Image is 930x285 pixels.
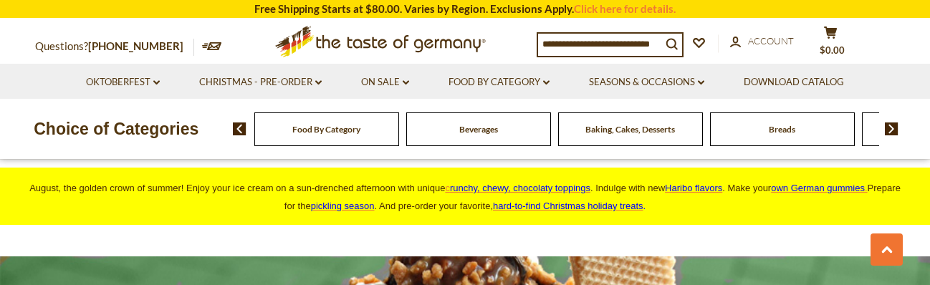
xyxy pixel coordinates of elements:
[771,183,865,193] span: own German gummies
[585,124,675,135] a: Baking, Cakes, Desserts
[459,124,498,135] a: Beverages
[589,74,704,90] a: Seasons & Occasions
[744,74,844,90] a: Download Catalog
[809,26,852,62] button: $0.00
[29,183,901,211] span: August, the golden crown of summer! Enjoy your ice cream on a sun-drenched afternoon with unique ...
[292,124,360,135] a: Food By Category
[748,35,794,47] span: Account
[233,122,246,135] img: previous arrow
[86,74,160,90] a: Oktoberfest
[665,183,722,193] a: Haribo flavors
[445,183,590,193] a: crunchy, chewy, chocolaty toppings
[88,39,183,52] a: [PHONE_NUMBER]
[493,201,646,211] span: .
[730,34,794,49] a: Account
[771,183,867,193] a: own German gummies.
[769,124,795,135] a: Breads
[311,201,375,211] a: pickling season
[449,74,550,90] a: Food By Category
[820,44,845,56] span: $0.00
[199,74,322,90] a: Christmas - PRE-ORDER
[493,201,643,211] a: hard-to-find Christmas holiday treats
[450,183,590,193] span: runchy, chewy, chocolaty toppings
[35,37,194,56] p: Questions?
[885,122,898,135] img: next arrow
[574,2,676,15] a: Click here for details.
[361,74,409,90] a: On Sale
